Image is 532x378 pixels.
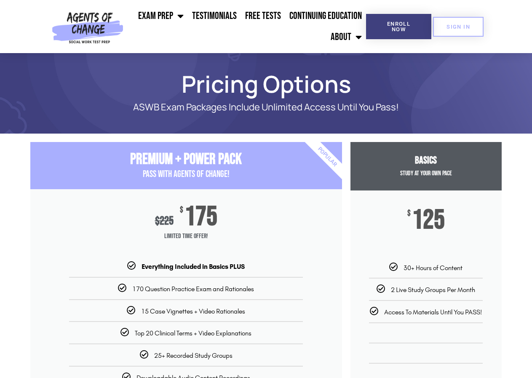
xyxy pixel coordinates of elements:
span: Access To Materials Until You PASS! [384,308,482,316]
a: Testimonials [188,5,241,27]
div: 225 [155,214,174,228]
nav: Menu [127,5,366,48]
h1: Pricing Options [26,74,506,94]
span: $ [180,206,183,214]
span: 170 Question Practice Exam and Rationales [132,285,254,293]
h3: Premium + Power Pack [30,150,342,169]
span: 125 [412,209,445,231]
a: Enroll Now [366,14,431,39]
h3: Basics [350,155,502,167]
span: Enroll Now [380,21,418,32]
a: Free Tests [241,5,285,27]
span: $ [407,209,411,218]
span: Limited Time Offer! [30,228,342,245]
span: Study at your Own Pace [400,169,452,177]
div: Popular [278,108,376,206]
a: SIGN IN [433,17,484,37]
span: SIGN IN [446,24,470,29]
span: $ [155,214,160,228]
span: 2 Live Study Groups Per Month [391,286,475,294]
a: Continuing Education [285,5,366,27]
span: 25+ Recorded Study Groups [154,351,233,359]
span: Top 20 Clinical Terms + Video Explanations [135,329,251,337]
p: ASWB Exam Packages Include Unlimited Access Until You Pass! [60,102,473,113]
span: 30+ Hours of Content [404,264,462,272]
span: PASS with AGENTS OF CHANGE! [143,169,230,180]
span: 175 [184,206,217,228]
a: About [326,27,366,48]
span: 15 Case Vignettes + Video Rationales [141,307,245,315]
a: Exam Prep [134,5,188,27]
b: Everything Included in Basics PLUS [142,263,245,271]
